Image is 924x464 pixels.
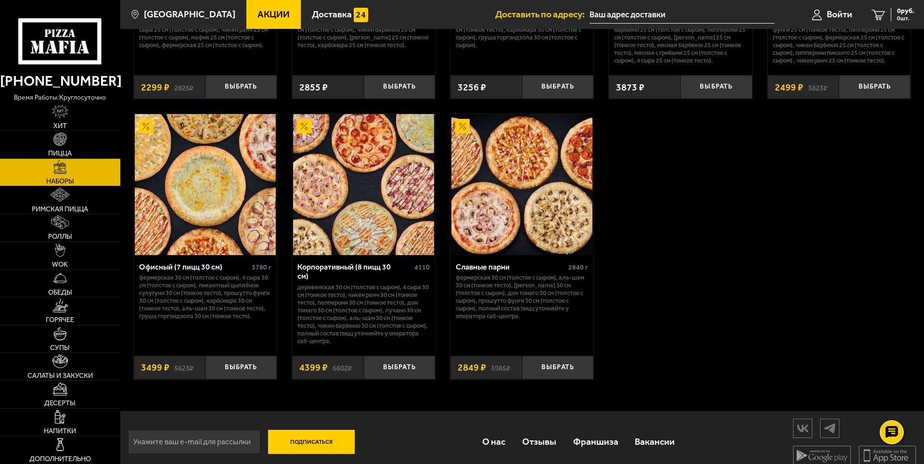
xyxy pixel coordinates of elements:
[144,10,235,19] span: [GEOGRAPHIC_DATA]
[205,75,277,99] button: Выбрать
[414,263,430,271] span: 4110
[458,362,486,372] span: 2849 ₽
[897,15,914,21] span: 0 шт.
[174,82,193,92] s: 2825 ₽
[48,150,72,156] span: Пицца
[292,114,435,255] a: АкционныйКорпоративный (8 пицц 30 см)
[46,178,74,184] span: Наборы
[297,262,412,281] div: Корпоративный (8 пицц 30 см)
[174,362,193,372] s: 5623 ₽
[46,316,74,323] span: Горячее
[333,362,352,372] s: 6602 ₽
[450,114,593,255] a: АкционныйСлавные парни
[808,82,827,92] s: 3823 ₽
[48,233,72,240] span: Роллы
[775,82,803,92] span: 2499 ₽
[139,262,249,271] div: Офисный (7 пицц 30 см)
[458,82,486,92] span: 3256 ₽
[565,426,627,457] a: Франшиза
[293,114,434,255] img: Корпоративный (8 пицц 30 см)
[568,263,588,271] span: 2840 г
[139,18,271,49] p: Мясная Барбекю 25 см (толстое с сыром), 4 сыра 25 см (толстое с сыром), Чикен Ранч 25 см (толстое...
[827,10,852,19] span: Войти
[491,362,510,372] s: 3985 ₽
[522,75,594,99] button: Выбрать
[364,356,436,379] button: Выбрать
[616,82,644,92] span: 3873 ₽
[614,18,746,64] p: Чикен Ранч 25 см (толстое с сыром), Чикен Барбекю 25 см (толстое с сыром), Пепперони 25 см (толст...
[297,284,430,345] p: Деревенская 30 см (толстое с сыром), 4 сыра 30 см (тонкое тесто), Чикен Ранч 30 см (тонкое тесто)...
[455,119,470,133] img: Акционный
[141,82,169,92] span: 2299 ₽
[680,75,752,99] button: Выбрать
[52,261,68,268] span: WOK
[32,206,88,212] span: Римская пицца
[44,427,76,434] span: Напитки
[48,289,72,296] span: Обеды
[29,455,91,462] span: Дополнительно
[451,114,592,255] img: Славные парни
[364,75,436,99] button: Выбрать
[50,344,70,351] span: Супы
[590,6,774,24] input: Ваш адрес доставки
[514,426,565,457] a: Отзывы
[456,262,566,271] div: Славные парни
[252,263,271,271] span: 3780 г
[268,430,355,454] button: Подписаться
[139,274,271,320] p: Фермерская 30 см (толстое с сыром), 4 сыра 30 см (толстое с сыром), Пикантный цыплёнок сулугуни 3...
[205,356,277,379] button: Выбрать
[354,8,368,22] img: 15daf4d41897b9f0e9f617042186c801.svg
[773,18,905,64] p: Карбонара 25 см (тонкое тесто), Прошутто Фунги 25 см (тонкое тесто), Пепперони 25 см (толстое с с...
[128,430,260,454] input: Укажите ваш e-mail для рассылки
[821,420,839,437] img: tg
[141,362,169,372] span: 3499 ₽
[27,372,93,379] span: Салаты и закуски
[839,75,911,99] button: Выбрать
[297,119,311,133] img: Акционный
[474,426,514,457] a: О нас
[53,122,67,129] span: Хит
[257,10,290,19] span: Акции
[897,8,914,14] span: 0 руб.
[522,356,594,379] button: Выбрать
[139,119,153,133] img: Акционный
[456,18,588,49] p: Аль-Шам 30 см (тонкое тесто), Фермерская 30 см (тонкое тесто), Карбонара 30 см (толстое с сыром),...
[297,18,430,49] p: Чикен Ранч 25 см (толстое с сыром), Дракон 25 см (толстое с сыром), Чикен Барбекю 25 см (толстое ...
[44,400,76,406] span: Десерты
[456,274,588,320] p: Фермерская 30 см (толстое с сыром), Аль-Шам 30 см (тонкое тесто), [PERSON_NAME] 30 см (толстое с ...
[495,10,590,19] span: Доставить по адресу:
[299,362,328,372] span: 4399 ₽
[627,426,683,457] a: Вакансии
[794,420,812,437] img: vk
[312,10,352,19] span: Доставка
[299,82,328,92] span: 2855 ₽
[134,114,277,255] a: АкционныйОфисный (7 пицц 30 см)
[135,114,276,255] img: Офисный (7 пицц 30 см)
